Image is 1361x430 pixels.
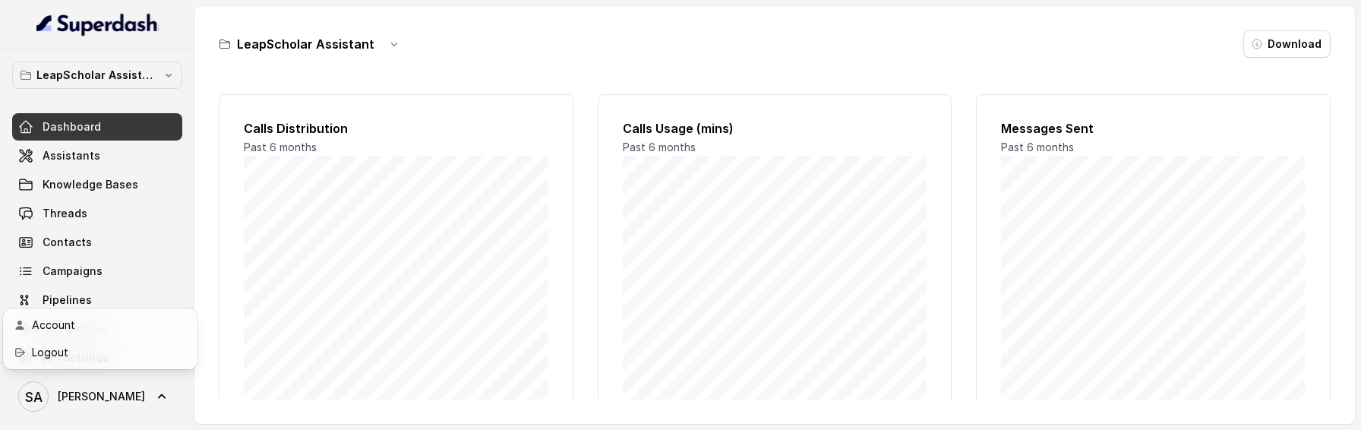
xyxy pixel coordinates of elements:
div: [PERSON_NAME] [3,308,197,369]
text: SA [25,389,43,405]
div: Account [32,316,161,334]
div: Logout [32,343,161,362]
span: [PERSON_NAME] [58,389,145,404]
a: [PERSON_NAME] [12,375,182,418]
